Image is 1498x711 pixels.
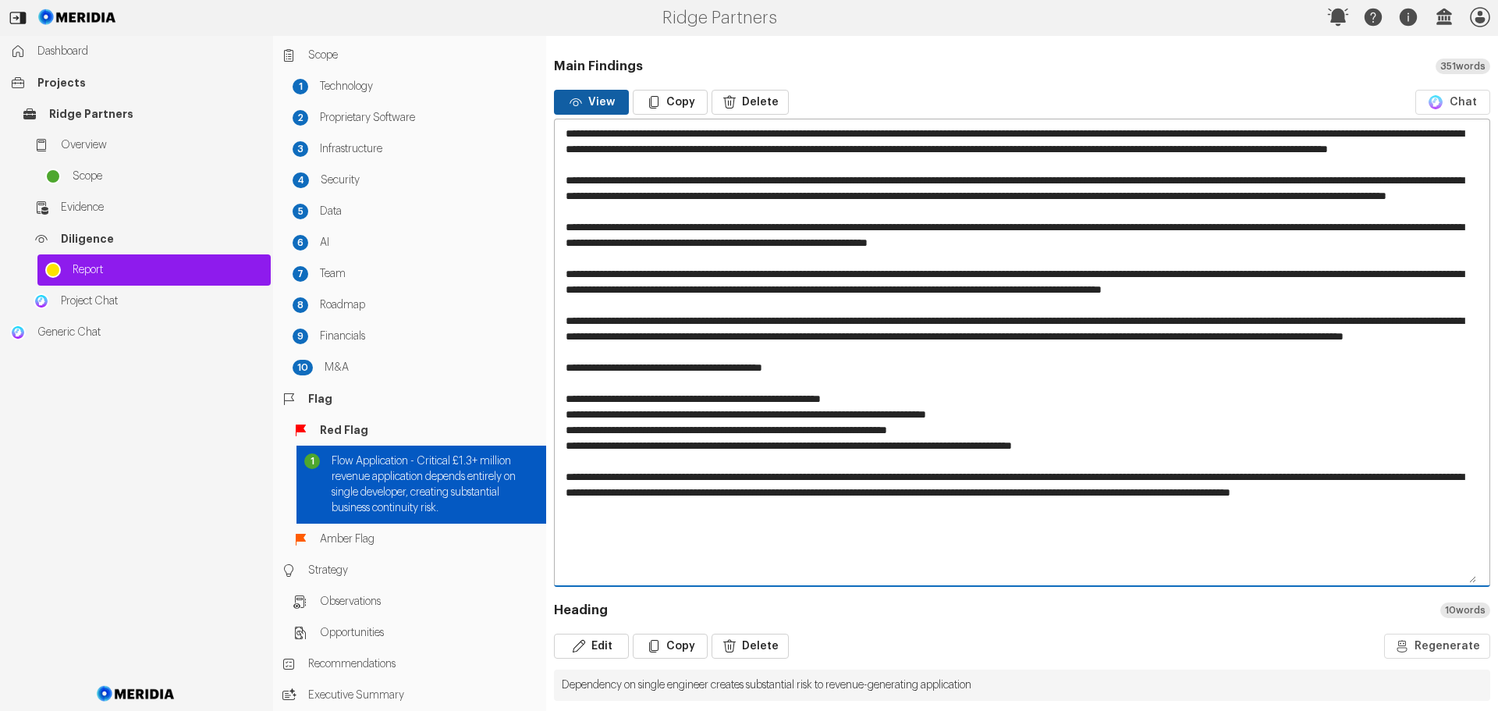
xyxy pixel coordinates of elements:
span: Financials [320,329,538,344]
span: Security [321,172,538,188]
span: Infrastructure [320,141,538,157]
span: Overview [61,137,263,153]
span: Projects [37,75,263,91]
button: Delete [712,90,789,115]
a: Evidence [26,192,271,223]
span: Ridge Partners [49,106,263,122]
button: Edit [554,634,629,659]
div: 10 words [1440,603,1490,618]
span: Red Flag [320,422,538,438]
span: Scope [308,48,538,63]
span: Generic Chat [37,325,263,340]
span: Project Chat [61,293,263,309]
div: 2 [293,110,308,126]
a: Projects [2,67,271,98]
span: Scope [73,169,263,184]
div: 6 [293,235,308,251]
div: 5 [293,204,308,219]
h3: Main Findings [554,59,643,74]
img: Model Icon [1427,94,1444,111]
span: Recommendations [308,656,538,672]
span: AI [320,235,538,251]
pre: Dependency on single engineer creates substantial risk to revenue-generating application [554,670,1490,701]
img: Generic Chat [10,325,26,340]
div: 7 [293,266,308,282]
img: Project Chat [34,293,49,309]
span: Technology [320,79,538,94]
a: Overview [26,130,271,161]
span: Diligence [61,231,263,247]
img: Meridia Logo [94,677,178,711]
a: Ridge Partners [14,98,271,130]
a: Scope [37,161,271,192]
span: Observations [320,594,538,610]
span: Executive Summary [308,688,538,703]
span: Roadmap [320,297,538,313]
span: Evidence [61,200,263,215]
span: Proprietary Software [320,110,538,126]
span: M&A [325,360,538,375]
span: Team [320,266,538,282]
span: Amber Flag [320,531,538,547]
a: Generic ChatGeneric Chat [2,317,271,348]
div: 3 [293,141,308,157]
button: View [554,90,629,115]
div: 351 words [1436,59,1490,74]
div: 1 [293,79,308,94]
button: Regenerate [1384,634,1490,659]
button: Copy [633,634,708,659]
a: Report [37,254,271,286]
button: Delete [712,634,789,659]
span: Flow Application - Critical £1.3+ million revenue application depends entirely on single develope... [332,453,538,516]
a: Dashboard [2,36,271,67]
span: Report [73,262,263,278]
span: Dashboard [37,44,263,59]
button: Copy [633,90,708,115]
div: 8 [293,297,308,313]
div: 9 [293,329,308,344]
h3: Heading [554,603,608,618]
span: Strategy [308,563,538,578]
div: 10 [293,360,313,375]
span: Opportunities [320,625,538,641]
a: Diligence [26,223,271,254]
button: Model IconChat [1415,90,1490,115]
a: Project ChatProject Chat [26,286,271,317]
span: Flag [308,391,538,407]
div: 1 [304,453,320,469]
div: 4 [293,172,309,188]
span: Data [320,204,538,219]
